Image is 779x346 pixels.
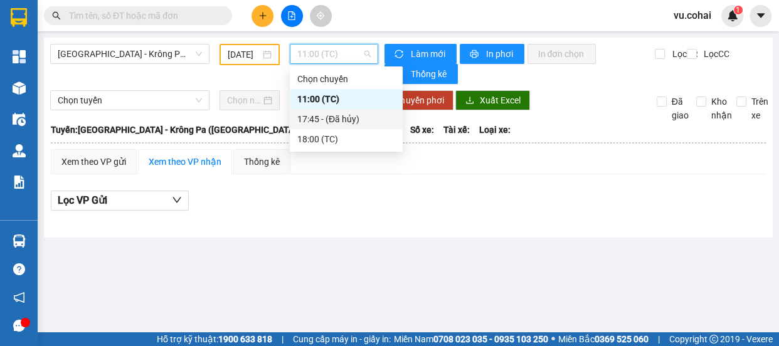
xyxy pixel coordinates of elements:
strong: 1900 633 818 [218,334,272,344]
span: file-add [287,11,296,20]
img: warehouse-icon [13,234,26,248]
strong: 0369 525 060 [595,334,649,344]
span: | [658,332,660,346]
span: Tài xế: [443,123,470,137]
span: message [13,320,25,332]
img: dashboard-icon [13,50,26,63]
span: Chọn tuyến [58,91,202,110]
span: Hỗ trợ kỹ thuật: [157,332,272,346]
span: search [52,11,61,20]
span: Lọc CR [667,47,699,61]
span: Làm mới [410,47,447,61]
div: Chọn chuyến [290,69,403,89]
div: 17:45 - (Đã hủy) [297,112,395,126]
span: plus [258,11,267,20]
span: Trên xe [746,95,773,122]
span: 11:00 (TC) [297,45,371,63]
span: Loại xe: [479,123,511,137]
span: vu.cohai [664,8,721,23]
div: Thống kê [244,155,280,169]
img: warehouse-icon [13,81,26,95]
div: 11:00 (TC) [297,92,395,106]
b: Tuyến: [GEOGRAPHIC_DATA] - Krông Pa ([GEOGRAPHIC_DATA]) [51,125,300,135]
button: downloadXuất Excel [455,90,530,110]
span: notification [13,291,25,303]
span: Cung cấp máy in - giấy in: [293,332,391,346]
span: question-circle [13,263,25,275]
span: aim [316,11,325,20]
strong: 0708 023 035 - 0935 103 250 [433,334,548,344]
img: icon-new-feature [727,10,738,21]
button: aim [310,5,332,27]
span: copyright [709,335,718,343]
span: caret-down [755,10,766,21]
div: 18:00 (TC) [297,132,395,146]
img: logo-vxr [11,8,27,27]
span: 1 [736,6,740,14]
button: file-add [281,5,303,27]
button: syncLàm mới [384,44,457,64]
button: Chuyển phơi [384,90,453,110]
input: Chọn ngày [227,93,261,107]
button: bar-chartThống kê [384,64,458,84]
span: Kho nhận [706,95,737,122]
span: sync [395,50,405,60]
span: Đã giao [667,95,694,122]
div: Xem theo VP gửi [61,155,126,169]
span: ⚪️ [551,337,555,342]
button: printerIn phơi [460,44,524,64]
div: Xem theo VP nhận [149,155,221,169]
input: Tìm tên, số ĐT hoặc mã đơn [69,9,217,23]
span: Miền Nam [394,332,548,346]
span: Thống kê [410,67,448,81]
span: down [172,195,182,205]
button: Lọc VP Gửi [51,191,189,211]
span: printer [470,50,480,60]
span: In phơi [485,47,514,61]
button: In đơn chọn [527,44,596,64]
div: Chọn chuyến [297,72,395,86]
button: caret-down [750,5,771,27]
button: plus [252,5,273,27]
sup: 1 [734,6,743,14]
input: 14/10/2025 [228,48,260,61]
img: warehouse-icon [13,113,26,126]
span: Lọc CC [699,47,731,61]
img: warehouse-icon [13,144,26,157]
span: Sài Gòn - Krông Pa (Uar) [58,45,202,63]
span: Miền Bắc [558,332,649,346]
span: Số xe: [410,123,434,137]
span: Lọc VP Gửi [58,192,107,208]
span: | [282,332,284,346]
img: solution-icon [13,176,26,189]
